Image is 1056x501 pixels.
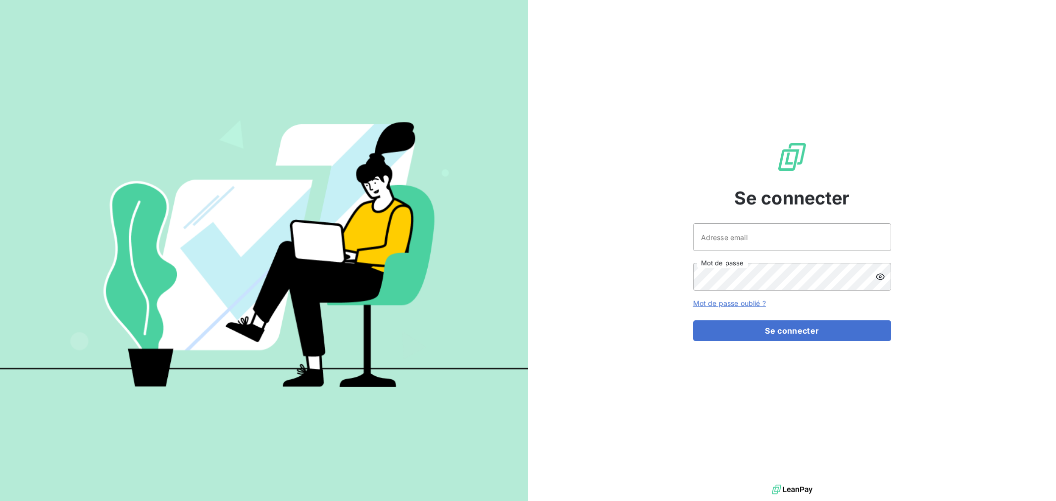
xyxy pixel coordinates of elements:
span: Se connecter [734,185,850,211]
button: Se connecter [693,320,891,341]
input: placeholder [693,223,891,251]
a: Mot de passe oublié ? [693,299,766,307]
img: Logo LeanPay [776,141,808,173]
img: logo [772,482,812,497]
